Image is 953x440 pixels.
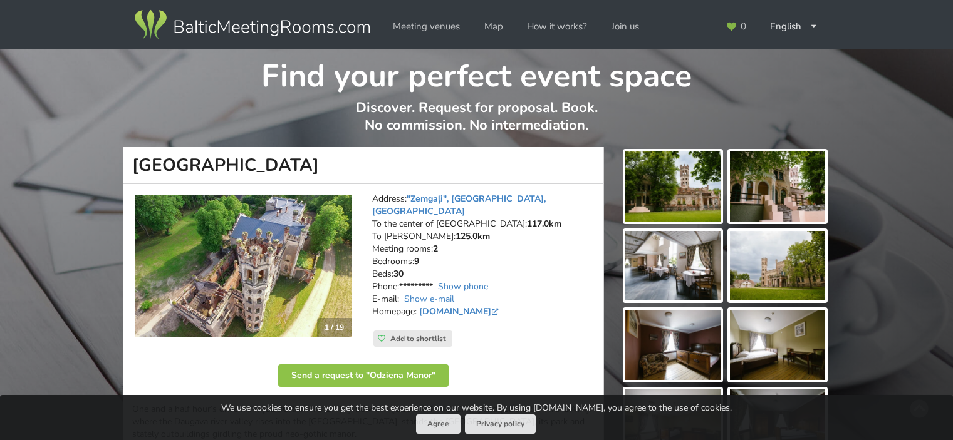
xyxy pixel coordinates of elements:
[456,230,490,242] strong: 125.0km
[123,147,604,184] h1: [GEOGRAPHIC_DATA]
[317,318,352,337] div: 1 / 19
[414,255,419,267] strong: 9
[384,14,469,39] a: Meeting venues
[416,414,461,434] button: Agree
[372,193,546,217] a: "Zemgaļi", [GEOGRAPHIC_DATA], [GEOGRAPHIC_DATA]
[625,231,721,301] img: Odziena Manor | Aizkraukle Municipality | Event place - gallery picture
[438,280,488,292] a: Show phone
[603,14,648,39] a: Join us
[278,364,449,387] button: Send a request to "Odziena Manor"
[741,22,746,31] span: 0
[527,218,561,230] strong: 117.0km
[123,49,830,96] h1: Find your perfect event space
[730,310,825,380] img: Odziena Manor | Aizkraukle Municipality | Event place - gallery picture
[135,195,352,337] img: Castle, manor | Aizkraukle Municipality | Odziena Manor
[132,8,372,43] img: Baltic Meeting Rooms
[625,151,721,222] img: Odziena Manor | Aizkraukle Municipality | Event place - gallery picture
[135,195,352,337] a: Castle, manor | Aizkraukle Municipality | Odziena Manor 1 / 19
[419,305,501,317] a: [DOMAIN_NAME]
[390,334,446,344] span: Add to shortlist
[433,243,438,255] strong: 2
[730,151,825,222] img: Odziena Manor | Aizkraukle Municipality | Event place - gallery picture
[123,99,830,147] p: Discover. Request for proposal. Book. No commission. No intermediation.
[518,14,596,39] a: How it works?
[730,231,825,301] img: Odziena Manor | Aizkraukle Municipality | Event place - gallery picture
[372,193,595,330] address: Address: To the center of [GEOGRAPHIC_DATA]: To [PERSON_NAME]: Meeting rooms: Bedrooms: Beds: Pho...
[465,414,536,434] a: Privacy policy
[404,293,454,305] a: Show e-mail
[625,310,721,380] img: Odziena Manor | Aizkraukle Municipality | Event place - gallery picture
[761,14,826,39] div: English
[393,268,404,280] strong: 30
[476,14,512,39] a: Map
